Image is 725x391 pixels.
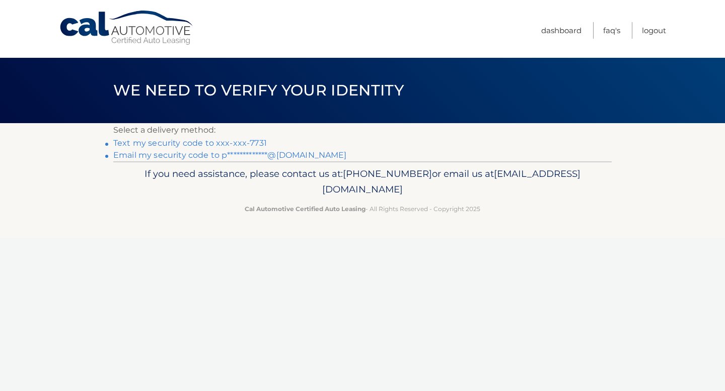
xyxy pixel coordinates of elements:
a: Text my security code to xxx-xxx-7731 [113,138,267,148]
p: Select a delivery method: [113,123,612,137]
p: If you need assistance, please contact us at: or email us at [120,166,605,198]
strong: Cal Automotive Certified Auto Leasing [245,205,366,213]
span: We need to verify your identity [113,81,404,100]
a: Cal Automotive [59,10,195,46]
span: [PHONE_NUMBER] [343,168,432,179]
a: Dashboard [541,22,582,39]
a: FAQ's [603,22,620,39]
a: Logout [642,22,666,39]
p: - All Rights Reserved - Copyright 2025 [120,204,605,214]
